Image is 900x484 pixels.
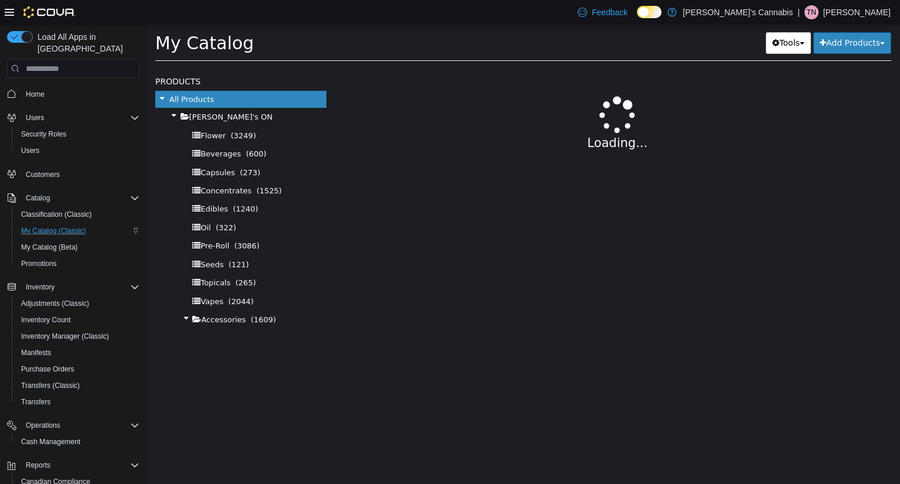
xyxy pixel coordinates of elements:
span: Load All Apps in [GEOGRAPHIC_DATA] [33,31,139,54]
button: Classification (Classic) [12,206,144,223]
span: My Catalog (Classic) [16,224,139,238]
span: Transfers (Classic) [16,379,139,393]
span: (121) [82,236,103,245]
a: Purchase Orders [16,362,79,376]
p: | [797,5,800,19]
p: [PERSON_NAME]'s Cannabis [683,5,793,19]
span: Transfers [21,397,50,407]
p: [PERSON_NAME] [823,5,891,19]
button: Transfers (Classic) [12,377,144,394]
button: My Catalog (Classic) [12,223,144,239]
a: Customers [21,168,64,182]
span: Accessories [54,291,99,300]
span: Classification (Classic) [21,210,92,219]
span: Reports [21,458,139,472]
a: Feedback [573,1,632,24]
h5: Products [9,50,180,64]
button: Promotions [12,255,144,272]
button: Operations [21,418,65,432]
button: Reports [2,457,144,473]
span: Concentrates [54,162,105,171]
span: Capsules [54,144,88,153]
span: (322) [69,199,90,208]
span: Inventory [26,282,54,292]
span: All Products [23,71,67,80]
a: Classification (Classic) [16,207,97,221]
span: (1240) [86,180,111,189]
button: Manifests [12,345,144,361]
span: Inventory Manager (Classic) [21,332,109,341]
span: Flower [54,107,79,116]
a: Adjustments (Classic) [16,296,94,311]
span: (3249) [84,107,110,116]
span: (265) [89,254,110,263]
a: Security Roles [16,127,71,141]
span: Inventory [21,280,139,294]
span: (600) [100,125,120,134]
a: My Catalog (Classic) [16,224,91,238]
span: My Catalog (Beta) [16,240,139,254]
span: Adjustments (Classic) [21,299,89,308]
img: Cova [23,6,76,18]
a: Users [16,144,44,158]
a: Transfers (Classic) [16,379,84,393]
span: Vapes [54,273,77,282]
span: Adjustments (Classic) [16,296,139,311]
span: Users [21,146,39,155]
span: Operations [26,421,60,430]
span: Security Roles [16,127,139,141]
span: Purchase Orders [21,364,74,374]
span: My Catalog (Beta) [21,243,78,252]
a: Promotions [16,257,62,271]
button: Users [21,111,49,125]
span: Beverages [54,125,94,134]
span: Security Roles [21,129,66,139]
a: My Catalog (Beta) [16,240,83,254]
span: (1609) [104,291,129,300]
span: Manifests [21,348,51,357]
span: My Catalog (Classic) [21,226,86,236]
span: Catalog [26,193,50,203]
button: Users [12,142,144,159]
span: Transfers (Classic) [21,381,80,390]
a: Transfers [16,395,55,409]
button: Inventory Manager (Classic) [12,328,144,345]
button: Add Products [667,8,745,30]
div: Tiffany Neilan [804,5,819,19]
input: Dark Mode [637,6,662,18]
span: Feedback [592,6,628,18]
span: Home [21,86,139,101]
a: Manifests [16,346,56,360]
p: Loading... [233,110,710,129]
button: Security Roles [12,126,144,142]
span: Users [16,144,139,158]
span: Reports [26,461,50,470]
span: Manifests [16,346,139,360]
a: Home [21,87,49,101]
span: My Catalog [9,9,107,29]
span: Inventory Manager (Classic) [16,329,139,343]
a: Inventory Manager (Classic) [16,329,114,343]
button: Purchase Orders [12,361,144,377]
button: Adjustments (Classic) [12,295,144,312]
button: Reports [21,458,55,472]
a: Inventory Count [16,313,76,327]
button: Inventory [21,280,59,294]
span: Catalog [21,191,139,205]
span: Users [26,113,44,122]
span: [PERSON_NAME]'s ON [43,88,126,97]
button: Operations [2,417,144,434]
span: Home [26,90,45,99]
button: Home [2,85,144,102]
span: (1525) [110,162,135,171]
span: Transfers [16,395,139,409]
span: Pre-Roll [54,217,83,226]
span: Seeds [54,236,77,245]
button: Inventory Count [12,312,144,328]
span: Topicals [54,254,84,263]
button: Inventory [2,279,144,295]
span: (2044) [82,273,107,282]
span: Purchase Orders [16,362,139,376]
span: Operations [21,418,139,432]
button: Catalog [21,191,54,205]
